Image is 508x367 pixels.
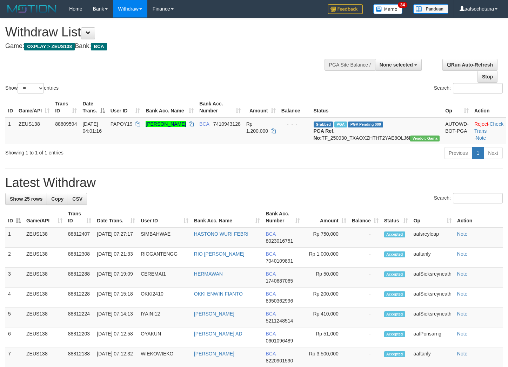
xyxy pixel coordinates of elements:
[266,338,293,344] span: Copy 0601096489 to clipboard
[5,207,24,227] th: ID: activate to sort column descending
[474,121,503,134] a: Check Trans
[410,136,440,141] span: Vendor URL: https://trx31.1velocity.biz
[5,176,503,190] h1: Latest Withdraw
[303,268,349,288] td: Rp 50,000
[65,268,94,288] td: 88812288
[325,59,375,71] div: PGA Site Balance /
[266,291,275,297] span: BCA
[384,231,405,237] span: Accepted
[18,83,44,94] select: Showentries
[65,248,94,268] td: 88812308
[5,4,59,14] img: MOTION_logo.png
[72,196,82,202] span: CSV
[263,207,302,227] th: Bank Acc. Number: activate to sort column ascending
[349,227,381,248] td: -
[5,25,332,39] h1: Withdraw List
[16,117,52,144] td: ZEUS138
[24,227,65,248] td: ZEUS138
[82,121,102,134] span: [DATE] 04:01:16
[5,268,24,288] td: 3
[138,268,191,288] td: CEREMAI1
[24,268,65,288] td: ZEUS138
[303,207,349,227] th: Amount: activate to sort column ascending
[24,207,65,227] th: Game/API: activate to sort column ascending
[457,311,468,317] a: Note
[24,307,65,327] td: ZEUS138
[138,248,191,268] td: RIOGANTENGG
[349,268,381,288] td: -
[453,83,503,94] input: Search:
[453,193,503,203] input: Search:
[94,227,138,248] td: [DATE] 07:27:17
[303,227,349,248] td: Rp 750,000
[477,71,497,83] a: Stop
[411,207,454,227] th: Op: activate to sort column ascending
[442,97,472,117] th: Op: activate to sort column ascending
[472,97,506,117] th: Action
[384,251,405,257] span: Accepted
[199,121,209,127] span: BCA
[266,298,293,304] span: Copy 8950362996 to clipboard
[111,121,133,127] span: PAPOY19
[108,97,143,117] th: User ID: activate to sort column ascending
[328,4,363,14] img: Feedback.jpg
[476,135,486,141] a: Note
[454,207,503,227] th: Action
[384,311,405,317] span: Accepted
[266,258,293,264] span: Copy 7040109891 to clipboard
[24,248,65,268] td: ZEUS138
[80,97,107,117] th: Date Trans.: activate to sort column descending
[384,291,405,297] span: Accepted
[94,288,138,307] td: [DATE] 07:15:18
[349,307,381,327] td: -
[5,227,24,248] td: 1
[194,331,242,337] a: [PERSON_NAME] AD
[5,117,16,144] td: 1
[303,288,349,307] td: Rp 200,000
[5,83,59,94] label: Show entries
[434,193,503,203] label: Search:
[5,307,24,327] td: 5
[411,307,454,327] td: aafSieksreyneath
[10,196,42,202] span: Show 25 rows
[5,146,206,156] div: Showing 1 to 1 of 1 entries
[94,207,138,227] th: Date Trans.: activate to sort column ascending
[411,327,454,347] td: aafPonsarng
[191,207,263,227] th: Bank Acc. Name: activate to sort column ascending
[266,351,275,356] span: BCA
[65,227,94,248] td: 88812407
[411,268,454,288] td: aafSieksreyneath
[5,193,47,205] a: Show 25 rows
[472,117,506,144] td: · ·
[334,122,347,127] span: Marked by aaftanly
[303,307,349,327] td: Rp 410,000
[411,248,454,268] td: aaftanly
[65,288,94,307] td: 88812228
[457,331,468,337] a: Note
[94,268,138,288] td: [DATE] 07:19:09
[266,251,275,257] span: BCA
[146,121,186,127] a: [PERSON_NAME]
[194,351,234,356] a: [PERSON_NAME]
[380,62,413,68] span: None selected
[457,271,468,277] a: Note
[266,231,275,237] span: BCA
[266,311,275,317] span: BCA
[384,351,405,357] span: Accepted
[138,307,191,327] td: IYAINI12
[246,121,268,134] span: Rp 1.200.000
[213,121,241,127] span: Copy 7410943128 to clipboard
[266,238,293,244] span: Copy 8023016751 to clipboard
[5,43,332,50] h4: Game: Bank:
[5,327,24,347] td: 6
[311,97,443,117] th: Status
[442,59,497,71] a: Run Auto-Refresh
[194,231,248,237] a: HASTONO WURI FEBRI
[434,83,503,94] label: Search:
[5,288,24,307] td: 4
[266,318,293,324] span: Copy 5211248514 to clipboard
[411,288,454,307] td: aafSieksreyneath
[94,327,138,347] td: [DATE] 07:12:58
[47,193,68,205] a: Copy
[65,327,94,347] td: 88812203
